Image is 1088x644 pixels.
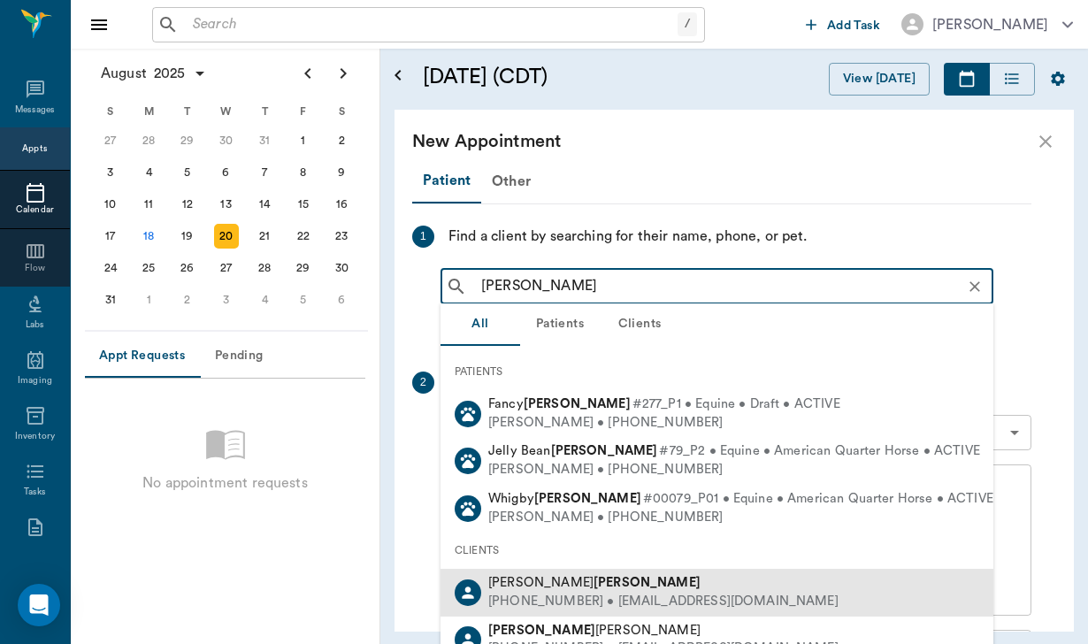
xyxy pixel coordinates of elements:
[214,128,239,153] div: Wednesday, July 30, 2025
[678,12,697,36] div: /
[534,492,641,505] b: [PERSON_NAME]
[175,287,200,312] div: Tuesday, September 2, 2025
[520,303,600,346] button: Patients
[643,490,993,509] span: #00079_P01 • Equine • American Quarter Horse • ACTIVE
[290,56,326,91] button: Previous page
[136,160,161,185] div: Monday, August 4, 2025
[524,397,631,410] b: [PERSON_NAME]
[387,42,409,110] button: Open calendar
[98,287,123,312] div: Sunday, August 31, 2025
[245,98,284,125] div: T
[423,63,681,91] h5: [DATE] (CDT)
[488,624,595,637] b: [PERSON_NAME]
[130,98,169,125] div: M
[252,224,277,249] div: Thursday, August 21, 2025
[252,256,277,280] div: Thursday, August 28, 2025
[329,128,354,153] div: Saturday, August 2, 2025
[15,430,55,443] div: Inventory
[488,414,840,433] div: [PERSON_NAME] • [PHONE_NUMBER]
[214,287,239,312] div: Wednesday, September 3, 2025
[199,335,279,378] button: Pending
[98,256,123,280] div: Sunday, August 24, 2025
[214,192,239,217] div: Wednesday, August 13, 2025
[186,12,678,37] input: Search
[252,192,277,217] div: Thursday, August 14, 2025
[136,287,161,312] div: Monday, September 1, 2025
[142,472,307,494] p: No appointment requests
[24,486,46,499] div: Tasks
[85,335,199,378] button: Appt Requests
[441,303,520,346] button: All
[97,61,150,86] span: August
[291,160,316,185] div: Friday, August 8, 2025
[632,395,840,414] span: #277_P1 • Equine • Draft • ACTIVE
[412,226,434,248] div: 1
[214,224,239,249] div: Wednesday, August 20, 2025
[136,224,161,249] div: Today, Monday, August 18, 2025
[412,372,434,394] div: 2
[887,8,1087,41] button: [PERSON_NAME]
[291,192,316,217] div: Friday, August 15, 2025
[98,224,123,249] div: Sunday, August 17, 2025
[15,103,56,117] div: Messages
[488,624,701,637] span: [PERSON_NAME]
[448,226,808,248] div: Find a client by searching for their name, phone, or pet.
[98,128,123,153] div: Sunday, July 27, 2025
[412,159,481,203] div: Patient
[175,224,200,249] div: Tuesday, August 19, 2025
[85,335,365,378] div: Appointment request tabs
[659,442,979,461] span: #79_P2 • Equine • American Quarter Horse • ACTIVE
[322,98,361,125] div: S
[252,287,277,312] div: Thursday, September 4, 2025
[488,492,641,505] span: Whigby
[175,256,200,280] div: Tuesday, August 26, 2025
[932,14,1048,35] div: [PERSON_NAME]
[329,287,354,312] div: Saturday, September 6, 2025
[291,224,316,249] div: Friday, August 22, 2025
[829,63,930,96] button: View [DATE]
[600,303,679,346] button: Clients
[474,274,988,299] input: Search
[136,192,161,217] div: Monday, August 11, 2025
[291,128,316,153] div: Friday, August 1, 2025
[326,56,361,91] button: Next page
[92,56,216,91] button: August2025
[22,142,47,156] div: Appts
[551,444,658,457] b: [PERSON_NAME]
[18,374,52,387] div: Imaging
[91,98,130,125] div: S
[962,274,987,299] button: Clear
[412,127,1035,156] div: New Appointment
[329,256,354,280] div: Saturday, August 30, 2025
[329,160,354,185] div: Saturday, August 9, 2025
[26,318,44,332] div: Labs
[488,461,980,479] div: [PERSON_NAME] • [PHONE_NUMBER]
[799,8,887,41] button: Add Task
[98,160,123,185] div: Sunday, August 3, 2025
[329,192,354,217] div: Saturday, August 16, 2025
[1035,131,1056,152] button: close
[98,192,123,217] div: Sunday, August 10, 2025
[175,128,200,153] div: Tuesday, July 29, 2025
[488,593,839,611] div: [PHONE_NUMBER] • [EMAIL_ADDRESS][DOMAIN_NAME]
[441,353,993,390] div: PATIENTS
[291,256,316,280] div: Friday, August 29, 2025
[284,98,323,125] div: F
[214,256,239,280] div: Wednesday, August 27, 2025
[488,444,657,457] span: Jelly Bean
[488,509,993,527] div: [PERSON_NAME] • [PHONE_NUMBER]
[150,61,189,86] span: 2025
[136,256,161,280] div: Monday, August 25, 2025
[207,98,246,125] div: W
[136,128,161,153] div: Monday, July 28, 2025
[252,160,277,185] div: Thursday, August 7, 2025
[214,160,239,185] div: Wednesday, August 6, 2025
[252,128,277,153] div: Thursday, July 31, 2025
[481,160,541,203] div: Other
[441,532,993,569] div: CLIENTS
[18,584,60,626] div: Open Intercom Messenger
[488,576,701,589] span: [PERSON_NAME]
[175,192,200,217] div: Tuesday, August 12, 2025
[168,98,207,125] div: T
[175,160,200,185] div: Tuesday, August 5, 2025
